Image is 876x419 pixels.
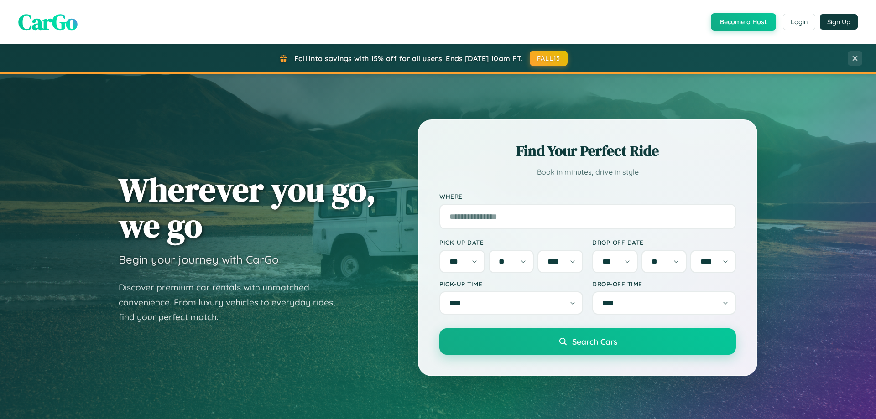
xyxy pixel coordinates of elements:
h2: Find Your Perfect Ride [439,141,736,161]
button: Become a Host [711,13,776,31]
h1: Wherever you go, we go [119,171,376,243]
p: Discover premium car rentals with unmatched convenience. From luxury vehicles to everyday rides, ... [119,280,347,325]
label: Drop-off Time [592,280,736,288]
span: CarGo [18,7,78,37]
h3: Begin your journey with CarGo [119,253,279,266]
span: Search Cars [572,336,617,347]
button: Sign Up [820,14,858,30]
label: Pick-up Date [439,238,583,246]
button: Login [783,14,815,30]
label: Where [439,192,736,200]
p: Book in minutes, drive in style [439,166,736,179]
span: Fall into savings with 15% off for all users! Ends [DATE] 10am PT. [294,54,523,63]
button: FALL15 [530,51,568,66]
label: Pick-up Time [439,280,583,288]
label: Drop-off Date [592,238,736,246]
button: Search Cars [439,328,736,355]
